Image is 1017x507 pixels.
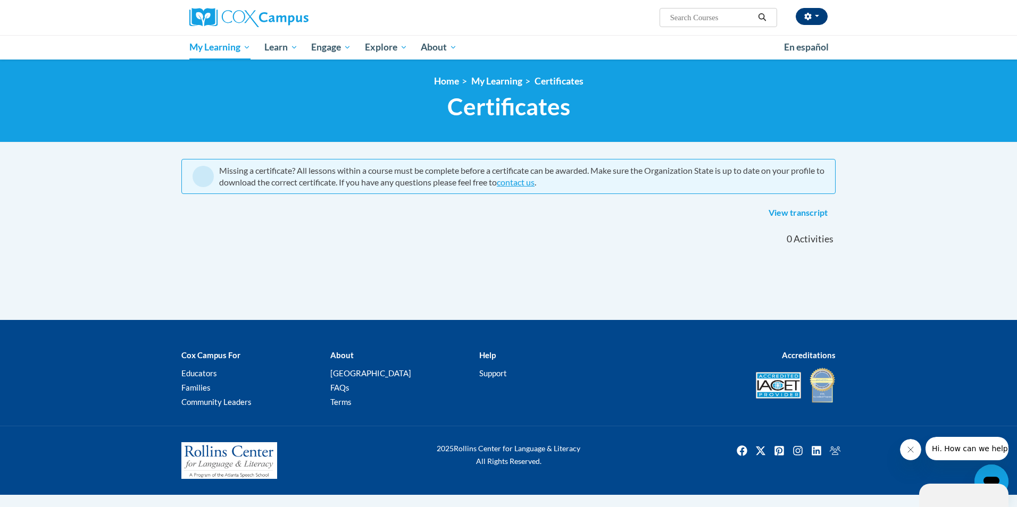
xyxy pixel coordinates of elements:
a: Learn [257,35,305,60]
a: Facebook Group [827,442,844,459]
a: Community Leaders [181,397,252,407]
a: FAQs [330,383,349,392]
a: Home [434,75,459,87]
img: Pinterest icon [771,442,788,459]
iframe: Message from company [926,437,1008,460]
span: 0 [787,233,792,245]
iframe: Button to launch messaging window [974,464,1008,498]
span: Activities [794,233,833,245]
img: Rollins Center for Language & Literacy - A Program of the Atlanta Speech School [181,442,277,479]
iframe: Close message [900,439,921,460]
span: En español [784,41,829,53]
b: About [330,350,354,360]
a: Facebook [733,442,751,459]
a: [GEOGRAPHIC_DATA] [330,368,411,378]
a: Educators [181,368,217,378]
span: Explore [365,41,407,54]
a: Pinterest [771,442,788,459]
a: En español [777,36,836,58]
img: Twitter icon [752,442,769,459]
a: View transcript [761,205,836,222]
button: Account Settings [796,8,828,25]
img: Instagram icon [789,442,806,459]
button: Search [754,11,770,24]
a: Instagram [789,442,806,459]
div: Missing a certificate? All lessons within a course must be complete before a certificate can be a... [219,165,824,188]
span: Learn [264,41,298,54]
a: Linkedin [808,442,825,459]
span: My Learning [189,41,251,54]
b: Accreditations [782,350,836,360]
span: Certificates [447,92,570,121]
img: Facebook group icon [827,442,844,459]
a: Families [181,383,211,392]
a: Engage [304,35,358,60]
input: Search Courses [669,11,754,24]
img: IDA® Accredited [809,367,836,404]
span: Hi. How can we help? [6,7,86,16]
img: LinkedIn icon [808,442,825,459]
img: Facebook icon [733,442,751,459]
a: Cox Campus [189,8,391,27]
a: Certificates [535,75,583,87]
div: Rollins Center for Language & Literacy All Rights Reserved. [397,442,620,468]
b: Help [479,350,496,360]
div: Main menu [173,35,844,60]
a: Support [479,368,507,378]
a: Explore [358,35,414,60]
img: Cox Campus [189,8,309,27]
a: About [414,35,464,60]
a: My Learning [182,35,257,60]
span: Engage [311,41,351,54]
span: 2025 [437,444,454,453]
a: My Learning [471,75,522,87]
img: Accredited IACET® Provider [756,372,801,399]
a: Terms [330,397,352,407]
a: Twitter [752,442,769,459]
span: About [421,41,457,54]
a: contact us [497,177,535,187]
b: Cox Campus For [181,350,240,360]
